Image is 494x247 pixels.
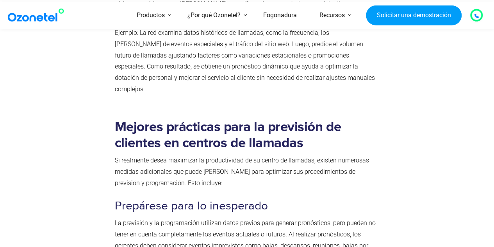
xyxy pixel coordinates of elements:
[115,120,341,150] font: Mejores prácticas para la previsión de clientes en centros de llamadas
[125,2,176,29] a: Productos
[176,2,252,29] a: ¿Por qué Ozonetel?
[366,5,462,25] a: Solicitar una demostración
[308,2,356,29] a: Recursos
[252,2,308,29] a: Fogonadura
[137,11,165,19] font: Productos
[187,11,241,19] font: ¿Por qué Ozonetel?
[377,11,451,19] font: Solicitar una demostración
[115,199,268,213] font: Prepárese para lo inesperado
[263,11,297,19] font: Fogonadura
[115,157,369,187] font: Si realmente desea maximizar la productividad de su centro de llamadas, existen numerosas medidas...
[319,11,345,19] font: Recursos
